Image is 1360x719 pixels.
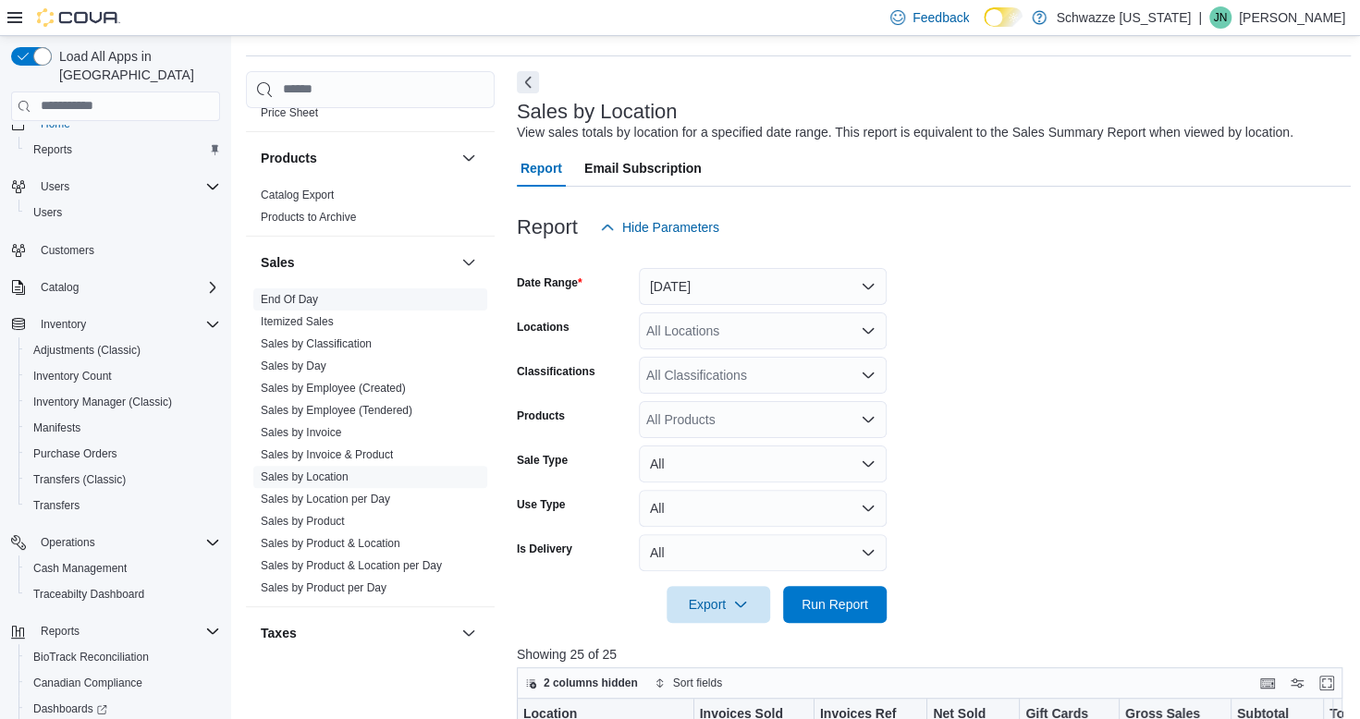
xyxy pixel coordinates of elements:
[261,211,356,224] a: Products to Archive
[26,557,220,579] span: Cash Management
[41,280,79,295] span: Catalog
[261,292,318,307] span: End Of Day
[261,536,400,551] span: Sales by Product & Location
[26,365,220,387] span: Inventory Count
[261,253,454,272] button: Sales
[26,469,133,491] a: Transfers (Classic)
[246,184,495,236] div: Products
[517,645,1351,664] p: Showing 25 of 25
[41,179,69,194] span: Users
[261,426,341,439] a: Sales by Invoice
[517,275,582,290] label: Date Range
[26,646,220,668] span: BioTrack Reconciliation
[33,276,220,299] span: Catalog
[33,420,80,435] span: Manifests
[261,314,334,329] span: Itemized Sales
[26,443,125,465] a: Purchase Orders
[41,243,94,258] span: Customers
[33,395,172,409] span: Inventory Manager (Classic)
[26,201,69,224] a: Users
[517,542,572,556] label: Is Delivery
[26,557,134,579] a: Cash Management
[18,493,227,518] button: Transfers
[41,535,95,550] span: Operations
[261,470,349,483] a: Sales by Location
[261,403,412,418] span: Sales by Employee (Tendered)
[861,368,876,383] button: Open list of options
[261,382,406,395] a: Sales by Employee (Created)
[33,205,62,220] span: Users
[678,586,759,623] span: Export
[518,672,645,694] button: 2 columns hidden
[26,339,220,361] span: Adjustments (Classic)
[33,238,220,262] span: Customers
[1239,6,1345,29] p: [PERSON_NAME]
[33,343,141,358] span: Adjustments (Classic)
[33,176,220,198] span: Users
[26,201,220,224] span: Users
[647,672,729,694] button: Sort fields
[33,446,117,461] span: Purchase Orders
[18,670,227,696] button: Canadian Compliance
[984,27,985,28] span: Dark Mode
[639,445,887,482] button: All
[33,313,220,335] span: Inventory
[33,313,93,335] button: Inventory
[517,101,678,123] h3: Sales by Location
[18,137,227,163] button: Reports
[261,492,390,506] span: Sales by Location per Day
[517,364,595,379] label: Classifications
[1256,672,1279,694] button: Keyboard shortcuts
[18,415,227,441] button: Manifests
[517,408,565,423] label: Products
[261,381,406,396] span: Sales by Employee (Created)
[984,7,1023,27] input: Dark Mode
[4,311,227,337] button: Inventory
[33,276,86,299] button: Catalog
[458,622,480,644] button: Taxes
[261,210,356,225] span: Products to Archive
[458,147,480,169] button: Products
[33,113,78,135] a: Home
[261,425,341,440] span: Sales by Invoice
[261,558,442,573] span: Sales by Product & Location per Day
[33,587,144,602] span: Traceabilty Dashboard
[18,555,227,581] button: Cash Management
[33,531,103,554] button: Operations
[261,189,334,201] a: Catalog Export
[33,369,112,384] span: Inventory Count
[517,320,570,335] label: Locations
[261,537,400,550] a: Sales by Product & Location
[584,150,702,187] span: Email Subscription
[33,650,149,664] span: BioTrack Reconciliation
[4,618,227,644] button: Reports
[52,47,220,84] span: Load All Apps in [GEOGRAPHIC_DATA]
[861,323,876,338] button: Open list of options
[26,583,152,605] a: Traceabilty Dashboard
[33,531,220,554] span: Operations
[261,105,318,120] span: Price Sheet
[41,116,70,131] span: Home
[4,530,227,555] button: Operations
[261,624,454,642] button: Taxes
[33,676,142,690] span: Canadian Compliance
[517,71,539,93] button: Next
[4,174,227,200] button: Users
[261,580,386,595] span: Sales by Product per Day
[26,672,150,694] a: Canadian Compliance
[1316,672,1338,694] button: Enter fullscreen
[26,339,148,361] a: Adjustments (Classic)
[261,447,393,462] span: Sales by Invoice & Product
[521,150,562,187] span: Report
[26,139,80,161] a: Reports
[544,676,638,690] span: 2 columns hidden
[1286,672,1308,694] button: Display options
[261,336,372,351] span: Sales by Classification
[261,188,334,202] span: Catalog Export
[783,586,887,623] button: Run Report
[639,490,887,527] button: All
[261,624,297,642] h3: Taxes
[18,200,227,225] button: Users
[33,701,107,716] span: Dashboards
[33,498,80,513] span: Transfers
